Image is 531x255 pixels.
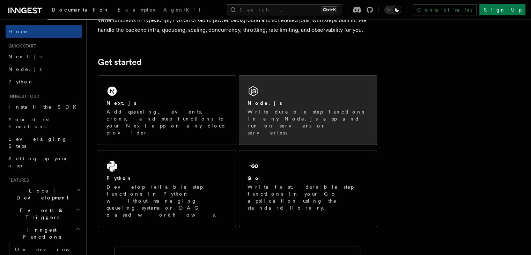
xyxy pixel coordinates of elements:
button: Local Development [6,184,82,204]
a: Next.jsAdd queueing, events, crons, and step functions to your Next app on any cloud provider. [98,75,236,145]
span: Quick start [6,43,36,49]
p: Write fast, durable step functions in your Go application using the standard library. [248,183,368,211]
a: Next.js [6,50,82,63]
span: Documentation [52,7,109,13]
a: Home [6,25,82,38]
span: Overview [15,247,87,252]
a: Sign Up [479,4,525,15]
span: Setting up your app [8,156,68,168]
p: Write durable step functions in any Node.js app and run on servers or serverless. [248,108,368,136]
kbd: Ctrl+K [322,6,337,13]
a: AgentKit [159,2,205,19]
span: Events & Triggers [6,207,76,221]
span: Python [8,79,34,85]
a: Examples [113,2,159,19]
a: Setting up your app [6,152,82,172]
span: Examples [118,7,155,13]
span: Home [8,28,28,35]
h2: Python [106,175,132,182]
span: Your first Functions [8,117,50,129]
span: Node.js [8,66,42,72]
span: AgentKit [163,7,200,13]
span: Features [6,177,29,183]
span: Leveraging Steps [8,136,67,149]
span: Next.js [8,54,42,59]
a: Install the SDK [6,101,82,113]
a: Leveraging Steps [6,133,82,152]
p: Write functions in TypeScript, Python or Go to power background and scheduled jobs, with steps bu... [98,15,377,35]
a: Get started [98,57,141,67]
button: Search...Ctrl+K [227,4,341,15]
a: Documentation [47,2,113,20]
span: Inngest Functions [6,226,75,240]
button: Events & Triggers [6,204,82,224]
span: Inngest tour [6,94,39,99]
button: Inngest Functions [6,224,82,243]
h2: Node.js [248,100,282,107]
h2: Go [248,175,260,182]
button: Toggle dark mode [384,6,401,14]
p: Develop reliable step functions in Python without managing queueing systems or DAG based workflows. [106,183,227,218]
h2: Next.js [106,100,137,107]
span: Install the SDK [8,104,81,110]
a: PythonDevelop reliable step functions in Python without managing queueing systems or DAG based wo... [98,151,236,227]
span: Local Development [6,187,76,201]
a: Python [6,75,82,88]
a: Node.jsWrite durable step functions in any Node.js app and run on servers or serverless. [239,75,377,145]
a: Contact sales [413,4,477,15]
a: Node.js [6,63,82,75]
a: GoWrite fast, durable step functions in your Go application using the standard library. [239,151,377,227]
a: Your first Functions [6,113,82,133]
p: Add queueing, events, crons, and step functions to your Next app on any cloud provider. [106,108,227,136]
